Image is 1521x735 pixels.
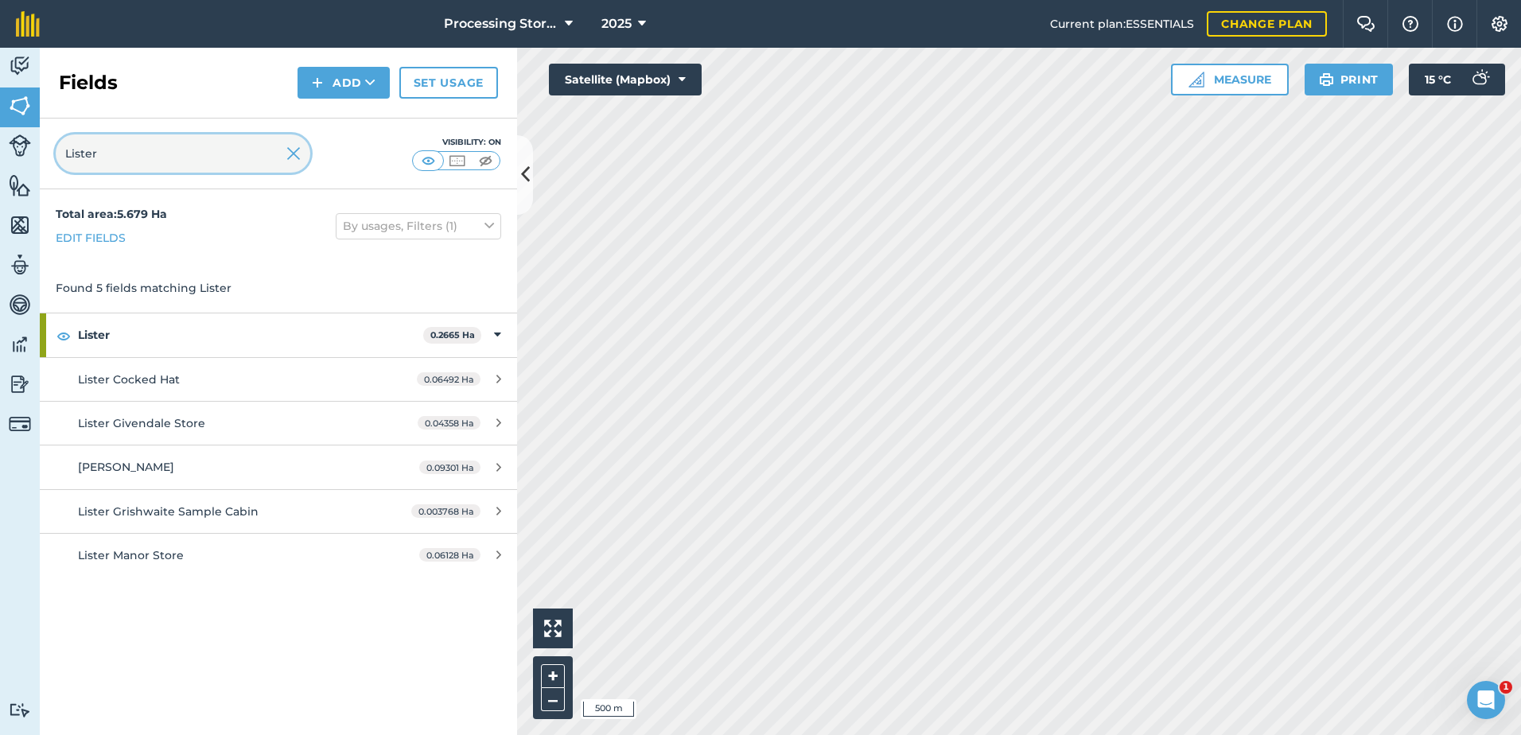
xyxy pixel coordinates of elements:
[417,372,480,386] span: 0.06492 Ha
[9,94,31,118] img: svg+xml;base64,PHN2ZyB4bWxucz0iaHR0cDovL3d3dy53My5vcmcvMjAwMC9zdmciIHdpZHRoPSI1NiIgaGVpZ2h0PSI2MC...
[78,548,184,562] span: Lister Manor Store
[40,263,517,313] div: Found 5 fields matching Lister
[9,332,31,356] img: svg+xml;base64,PD94bWwgdmVyc2lvbj0iMS4wIiBlbmNvZGluZz0idXRmLTgiPz4KPCEtLSBHZW5lcmF0b3I6IEFkb2JlIE...
[1490,16,1509,32] img: A cog icon
[1207,11,1327,37] a: Change plan
[447,153,467,169] img: svg+xml;base64,PHN2ZyB4bWxucz0iaHR0cDovL3d3dy53My5vcmcvMjAwMC9zdmciIHdpZHRoPSI1MCIgaGVpZ2h0PSI0MC...
[412,136,501,149] div: Visibility: On
[40,445,517,488] a: [PERSON_NAME]0.09301 Ha
[1171,64,1289,95] button: Measure
[1425,64,1451,95] span: 15 ° C
[9,173,31,197] img: svg+xml;base64,PHN2ZyB4bWxucz0iaHR0cDovL3d3dy53My5vcmcvMjAwMC9zdmciIHdpZHRoPSI1NiIgaGVpZ2h0PSI2MC...
[59,70,118,95] h2: Fields
[1467,681,1505,719] iframe: Intercom live chat
[9,413,31,435] img: svg+xml;base64,PD94bWwgdmVyc2lvbj0iMS4wIiBlbmNvZGluZz0idXRmLTgiPz4KPCEtLSBHZW5lcmF0b3I6IEFkb2JlIE...
[418,153,438,169] img: svg+xml;base64,PHN2ZyB4bWxucz0iaHR0cDovL3d3dy53My5vcmcvMjAwMC9zdmciIHdpZHRoPSI1MCIgaGVpZ2h0PSI0MC...
[78,372,180,387] span: Lister Cocked Hat
[419,461,480,474] span: 0.09301 Ha
[286,144,301,163] img: svg+xml;base64,PHN2ZyB4bWxucz0iaHR0cDovL3d3dy53My5vcmcvMjAwMC9zdmciIHdpZHRoPSIyMiIgaGVpZ2h0PSIzMC...
[56,207,167,221] strong: Total area : 5.679 Ha
[1447,14,1463,33] img: svg+xml;base64,PHN2ZyB4bWxucz0iaHR0cDovL3d3dy53My5vcmcvMjAwMC9zdmciIHdpZHRoPSIxNyIgaGVpZ2h0PSIxNy...
[1464,64,1496,95] img: svg+xml;base64,PD94bWwgdmVyc2lvbj0iMS4wIiBlbmNvZGluZz0idXRmLTgiPz4KPCEtLSBHZW5lcmF0b3I6IEFkb2JlIE...
[541,688,565,711] button: –
[399,67,498,99] a: Set usage
[1319,70,1334,89] img: svg+xml;base64,PHN2ZyB4bWxucz0iaHR0cDovL3d3dy53My5vcmcvMjAwMC9zdmciIHdpZHRoPSIxOSIgaGVpZ2h0PSIyNC...
[1356,16,1375,32] img: Two speech bubbles overlapping with the left bubble in the forefront
[78,416,205,430] span: Lister Givendale Store
[78,504,259,519] span: Lister Grishwaite Sample Cabin
[444,14,558,33] span: Processing Stores
[9,213,31,237] img: svg+xml;base64,PHN2ZyB4bWxucz0iaHR0cDovL3d3dy53My5vcmcvMjAwMC9zdmciIHdpZHRoPSI1NiIgaGVpZ2h0PSI2MC...
[298,67,390,99] button: Add
[78,460,174,474] span: [PERSON_NAME]
[78,313,423,356] strong: Lister
[40,358,517,401] a: Lister Cocked Hat0.06492 Ha
[419,548,480,562] span: 0.06128 Ha
[56,326,71,345] img: svg+xml;base64,PHN2ZyB4bWxucz0iaHR0cDovL3d3dy53My5vcmcvMjAwMC9zdmciIHdpZHRoPSIxOCIgaGVpZ2h0PSIyNC...
[1305,64,1394,95] button: Print
[9,372,31,396] img: svg+xml;base64,PD94bWwgdmVyc2lvbj0iMS4wIiBlbmNvZGluZz0idXRmLTgiPz4KPCEtLSBHZW5lcmF0b3I6IEFkb2JlIE...
[476,153,496,169] img: svg+xml;base64,PHN2ZyB4bWxucz0iaHR0cDovL3d3dy53My5vcmcvMjAwMC9zdmciIHdpZHRoPSI1MCIgaGVpZ2h0PSI0MC...
[1401,16,1420,32] img: A question mark icon
[56,229,126,247] a: Edit fields
[40,534,517,577] a: Lister Manor Store0.06128 Ha
[1409,64,1505,95] button: 15 °C
[418,416,480,430] span: 0.04358 Ha
[9,253,31,277] img: svg+xml;base64,PD94bWwgdmVyc2lvbj0iMS4wIiBlbmNvZGluZz0idXRmLTgiPz4KPCEtLSBHZW5lcmF0b3I6IEFkb2JlIE...
[544,620,562,637] img: Four arrows, one pointing top left, one top right, one bottom right and the last bottom left
[9,293,31,317] img: svg+xml;base64,PD94bWwgdmVyc2lvbj0iMS4wIiBlbmNvZGluZz0idXRmLTgiPz4KPCEtLSBHZW5lcmF0b3I6IEFkb2JlIE...
[430,329,475,340] strong: 0.2665 Ha
[40,402,517,445] a: Lister Givendale Store0.04358 Ha
[9,702,31,717] img: svg+xml;base64,PD94bWwgdmVyc2lvbj0iMS4wIiBlbmNvZGluZz0idXRmLTgiPz4KPCEtLSBHZW5lcmF0b3I6IEFkb2JlIE...
[1500,681,1512,694] span: 1
[9,54,31,78] img: svg+xml;base64,PD94bWwgdmVyc2lvbj0iMS4wIiBlbmNvZGluZz0idXRmLTgiPz4KPCEtLSBHZW5lcmF0b3I6IEFkb2JlIE...
[601,14,632,33] span: 2025
[312,73,323,92] img: svg+xml;base64,PHN2ZyB4bWxucz0iaHR0cDovL3d3dy53My5vcmcvMjAwMC9zdmciIHdpZHRoPSIxNCIgaGVpZ2h0PSIyNC...
[336,213,501,239] button: By usages, Filters (1)
[1050,15,1194,33] span: Current plan : ESSENTIALS
[1188,72,1204,87] img: Ruler icon
[16,11,40,37] img: fieldmargin Logo
[541,664,565,688] button: +
[40,490,517,533] a: Lister Grishwaite Sample Cabin0.003768 Ha
[40,313,517,356] div: Lister0.2665 Ha
[411,504,480,518] span: 0.003768 Ha
[549,64,702,95] button: Satellite (Mapbox)
[9,134,31,157] img: svg+xml;base64,PD94bWwgdmVyc2lvbj0iMS4wIiBlbmNvZGluZz0idXRmLTgiPz4KPCEtLSBHZW5lcmF0b3I6IEFkb2JlIE...
[56,134,310,173] input: Search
